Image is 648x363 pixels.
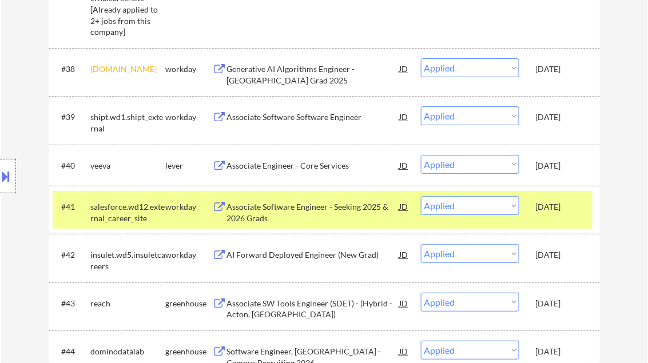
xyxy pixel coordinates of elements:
[227,160,400,171] div: Associate Engineer - Core Services
[536,346,586,357] div: [DATE]
[227,63,400,86] div: Generative AI Algorithms Engineer - [GEOGRAPHIC_DATA] Grad 2025
[227,249,400,261] div: AI Forward Deployed Engineer (New Grad)
[399,155,410,175] div: JD
[399,341,410,361] div: JD
[166,298,213,309] div: greenhouse
[399,196,410,217] div: JD
[399,244,410,265] div: JD
[536,111,586,123] div: [DATE]
[62,346,82,357] div: #44
[536,201,586,213] div: [DATE]
[536,298,586,309] div: [DATE]
[536,160,586,171] div: [DATE]
[399,58,410,79] div: JD
[62,63,82,75] div: #38
[227,298,400,320] div: Associate SW Tools Engineer (SDET) - (Hybrid - Acton, [GEOGRAPHIC_DATA])
[227,111,400,123] div: Associate Software Software Engineer
[62,298,82,309] div: #43
[536,63,586,75] div: [DATE]
[166,63,213,75] div: workday
[399,293,410,313] div: JD
[227,201,400,224] div: Associate Software Engineer - Seeking 2025 & 2026 Grads
[166,346,213,357] div: greenhouse
[536,249,586,261] div: [DATE]
[91,298,166,309] div: reach
[399,106,410,127] div: JD
[91,346,166,357] div: dominodatalab
[91,63,166,75] div: [DOMAIN_NAME]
